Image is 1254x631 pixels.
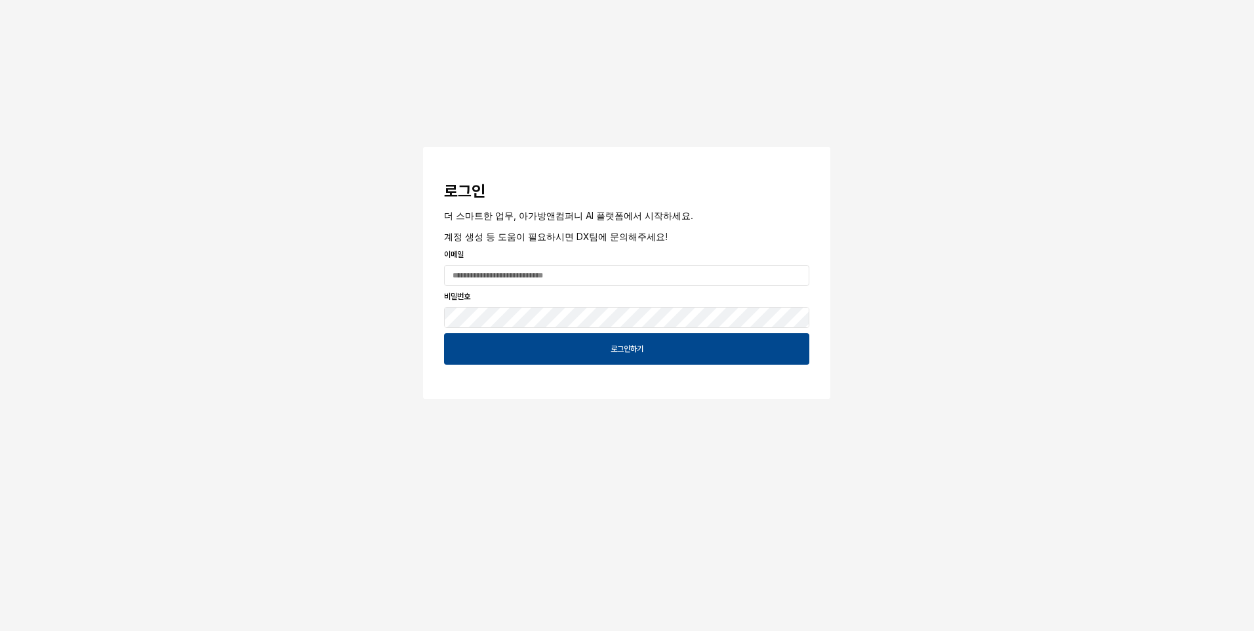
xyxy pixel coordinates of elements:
[611,344,643,354] p: 로그인하기
[444,230,809,243] p: 계정 생성 등 도움이 필요하시면 DX팀에 문의해주세요!
[444,182,809,201] h3: 로그인
[444,209,809,222] p: 더 스마트한 업무, 아가방앤컴퍼니 AI 플랫폼에서 시작하세요.
[444,333,809,365] button: 로그인하기
[444,291,809,302] p: 비밀번호
[444,249,809,260] p: 이메일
